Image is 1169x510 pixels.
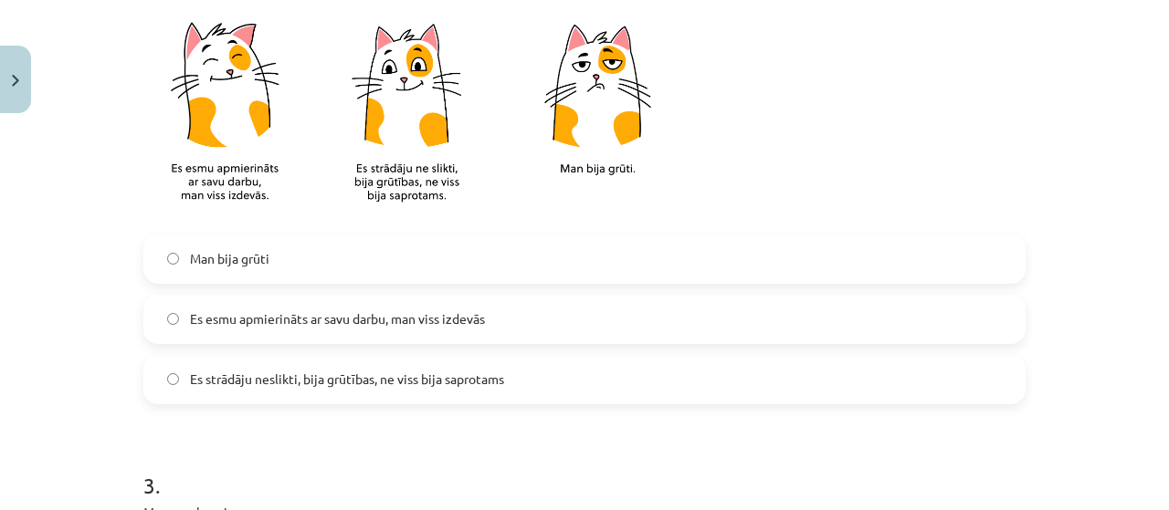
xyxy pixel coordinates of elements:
[167,373,179,385] input: Es strādāju neslikti, bija grūtības, ne viss bija saprotams
[190,249,269,268] span: Man bija grūti
[143,441,1026,497] h1: 3 .
[167,253,179,265] input: Man bija grūti
[12,75,19,87] img: icon-close-lesson-0947bae3869378f0d4975bcd49f059093ad1ed9edebbc8119c70593378902aed.svg
[190,309,485,328] span: Es esmu apmierināts ar savu darbu, man viss izdevās
[167,313,179,325] input: Es esmu apmierināts ar savu darbu, man viss izdevās
[190,369,504,389] span: Es strādāju neslikti, bija grūtības, ne viss bija saprotams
